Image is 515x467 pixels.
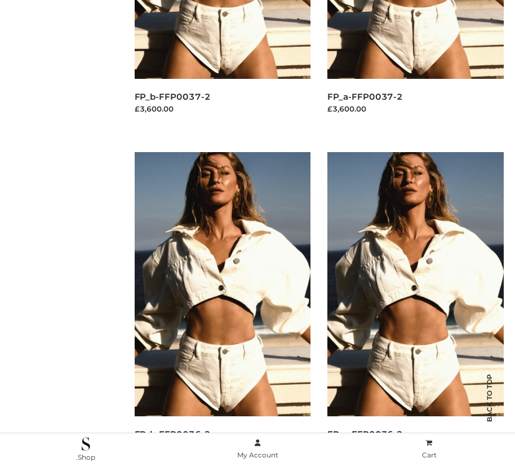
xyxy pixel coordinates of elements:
a: FP_a-FFP0037-2 [327,91,403,102]
a: FP_b-FFP0036-2 [135,429,211,439]
a: FP_a-FFP0036-2 [327,429,403,439]
span: .Shop [76,453,95,461]
span: My Account [237,451,278,459]
span: Cart [422,451,437,459]
div: £3,600.00 [135,103,311,114]
span: Back to top [476,394,504,422]
a: My Account [172,437,344,462]
a: FP_b-FFP0037-2 [135,91,211,102]
img: .Shop [82,437,90,451]
div: £3,600.00 [327,103,504,114]
a: Cart [343,437,515,462]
